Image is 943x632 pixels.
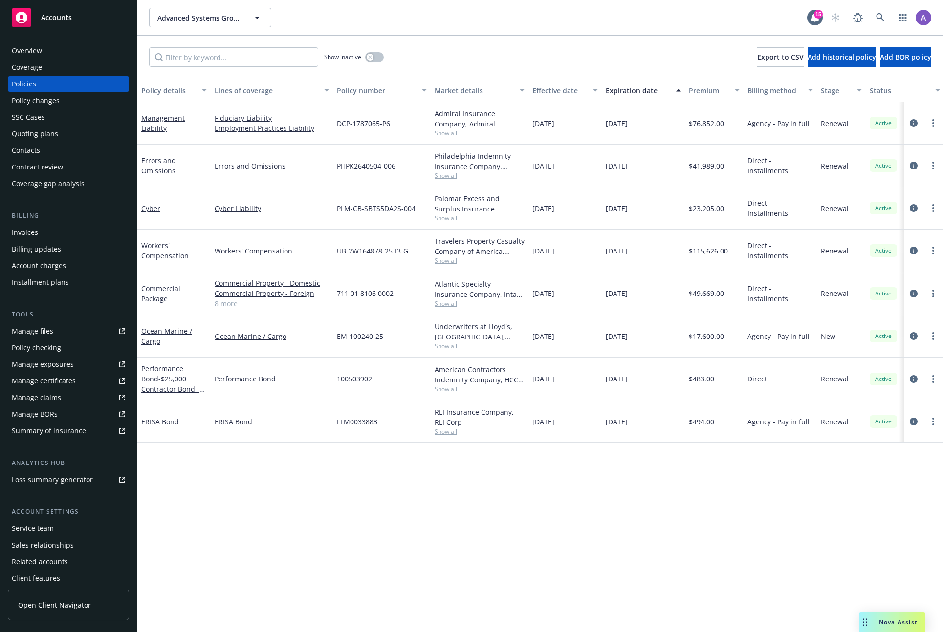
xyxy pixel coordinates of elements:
[141,241,189,260] a: Workers' Compensation
[215,123,329,133] a: Employment Practices Liability
[8,357,129,372] a: Manage exposures
[606,118,628,128] span: [DATE]
[874,375,893,383] span: Active
[8,4,129,31] a: Accounts
[821,288,849,298] span: Renewal
[324,53,361,61] span: Show inactive
[8,159,129,175] a: Contract review
[141,156,176,175] a: Errors and Omissions
[141,364,199,404] a: Performance Bond
[689,288,724,298] span: $49,669.00
[337,118,390,128] span: DCP-1787065-P6
[149,47,318,67] input: Filter by keyword...
[821,85,851,96] div: Stage
[685,79,744,102] button: Premium
[8,93,129,108] a: Policy changes
[859,612,871,632] div: Drag to move
[744,79,817,102] button: Billing method
[747,155,813,176] span: Direct - Installments
[747,198,813,218] span: Direct - Installments
[337,85,416,96] div: Policy number
[337,417,377,427] span: LFM0033883
[215,374,329,384] a: Performance Bond
[908,245,920,256] a: circleInformation
[12,258,66,274] div: Account charges
[908,416,920,427] a: circleInformation
[606,374,628,384] span: [DATE]
[141,204,160,213] a: Cyber
[689,85,729,96] div: Premium
[606,203,628,213] span: [DATE]
[880,47,931,67] button: Add BOR policy
[808,47,876,67] button: Add historical policy
[435,279,525,299] div: Atlantic Specialty Insurance Company, Intact Insurance
[606,85,670,96] div: Expiration date
[927,330,939,342] a: more
[8,507,129,517] div: Account settings
[12,390,61,405] div: Manage claims
[12,373,76,389] div: Manage certificates
[532,374,554,384] span: [DATE]
[435,321,525,342] div: Underwriters at Lloyd's, [GEOGRAPHIC_DATA], [PERSON_NAME] of [GEOGRAPHIC_DATA], Euclid Insurance ...
[927,245,939,256] a: more
[927,202,939,214] a: more
[757,52,804,62] span: Export to CSV
[12,143,40,158] div: Contacts
[532,118,554,128] span: [DATE]
[12,274,69,290] div: Installment plans
[757,47,804,67] button: Export to CSV
[870,85,929,96] div: Status
[8,126,129,142] a: Quoting plans
[879,618,918,626] span: Nova Assist
[12,93,60,108] div: Policy changes
[435,108,525,129] div: Admiral Insurance Company, Admiral Insurance Group ([PERSON_NAME] Corporation), RT Specialty Insu...
[12,76,36,92] div: Policies
[821,118,849,128] span: Renewal
[8,340,129,356] a: Policy checking
[814,10,823,19] div: 15
[215,278,329,288] a: Commercial Property - Domestic
[8,390,129,405] a: Manage claims
[8,43,129,59] a: Overview
[141,284,180,303] a: Commercial Package
[141,417,179,426] a: ERISA Bond
[215,203,329,213] a: Cyber Liability
[606,417,628,427] span: [DATE]
[848,8,868,27] a: Report a Bug
[908,288,920,299] a: circleInformation
[8,406,129,422] a: Manage BORs
[532,161,554,171] span: [DATE]
[141,374,205,404] span: - $25,000 Contractor Bond - CSLB
[821,417,849,427] span: Renewal
[689,246,728,256] span: $115,626.00
[747,240,813,261] span: Direct - Installments
[532,203,554,213] span: [DATE]
[8,176,129,191] a: Coverage gap analysis
[8,570,129,586] a: Client features
[532,417,554,427] span: [DATE]
[18,600,91,610] span: Open Client Navigator
[12,423,86,439] div: Summary of insurance
[215,331,329,341] a: Ocean Marine / Cargo
[927,117,939,129] a: more
[821,203,849,213] span: Renewal
[8,423,129,439] a: Summary of insurance
[337,374,372,384] span: 100503902
[435,214,525,222] span: Show all
[12,570,60,586] div: Client features
[8,76,129,92] a: Policies
[747,417,810,427] span: Agency - Pay in full
[821,331,835,341] span: New
[8,537,129,553] a: Sales relationships
[337,246,408,256] span: UB-2W164878-25-I3-G
[606,331,628,341] span: [DATE]
[333,79,431,102] button: Policy number
[215,298,329,309] a: 8 more
[8,109,129,125] a: SSC Cases
[871,8,890,27] a: Search
[8,458,129,468] div: Analytics hub
[606,246,628,256] span: [DATE]
[689,118,724,128] span: $76,852.00
[908,373,920,385] a: circleInformation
